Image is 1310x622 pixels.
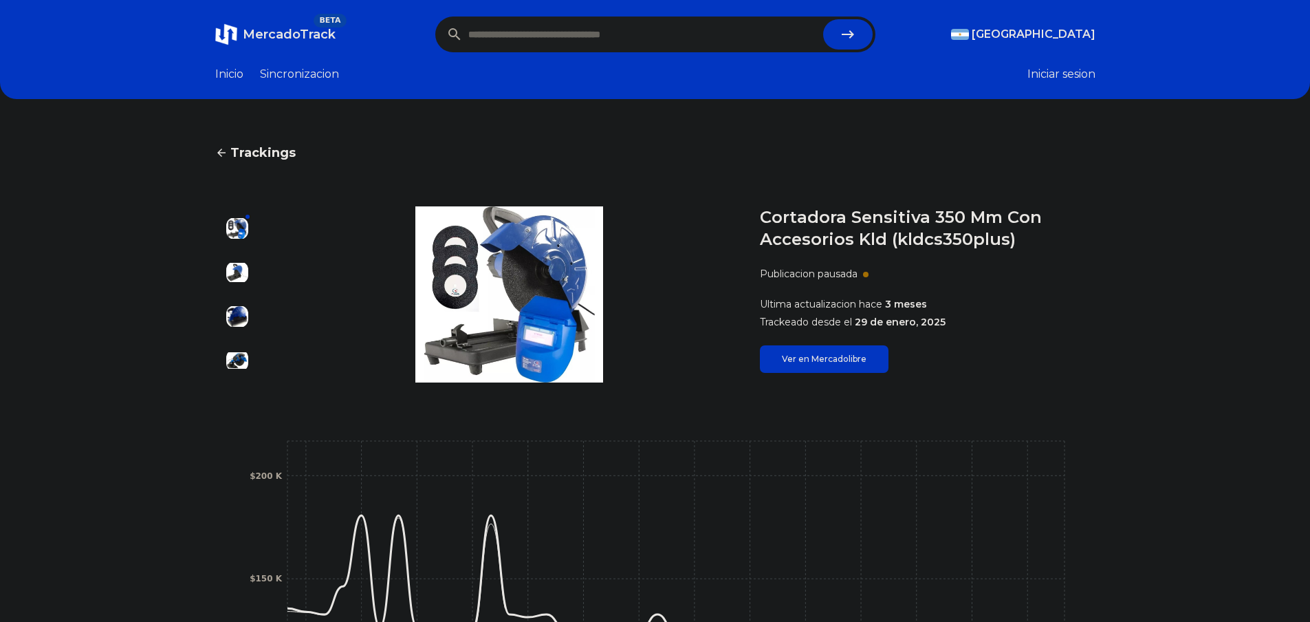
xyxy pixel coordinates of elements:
a: Trackings [215,143,1095,162]
a: Inicio [215,66,243,83]
a: Sincronizacion [260,66,339,83]
img: Cortadora Sensitiva 350 Mm Con Accesorios Kld (kldcs350plus) [226,350,248,372]
a: MercadoTrackBETA [215,23,336,45]
p: Publicacion pausada [760,267,858,281]
span: MercadoTrack [243,27,336,42]
span: Ultima actualizacion hace [760,298,882,310]
span: Trackeado desde el [760,316,852,328]
a: Ver en Mercadolibre [760,345,888,373]
img: Cortadora Sensitiva 350 Mm Con Accesorios Kld (kldcs350plus) [287,206,732,383]
h1: Cortadora Sensitiva 350 Mm Con Accesorios Kld (kldcs350plus) [760,206,1095,250]
tspan: $150 K [250,574,283,583]
img: Cortadora Sensitiva 350 Mm Con Accesorios Kld (kldcs350plus) [226,261,248,283]
span: 3 meses [885,298,927,310]
span: 29 de enero, 2025 [855,316,946,328]
img: Cortadora Sensitiva 350 Mm Con Accesorios Kld (kldcs350plus) [226,305,248,328]
span: [GEOGRAPHIC_DATA] [972,26,1095,43]
button: Iniciar sesion [1027,66,1095,83]
img: Argentina [951,29,969,40]
button: [GEOGRAPHIC_DATA] [951,26,1095,43]
img: MercadoTrack [215,23,237,45]
tspan: $200 K [250,471,283,481]
img: Cortadora Sensitiva 350 Mm Con Accesorios Kld (kldcs350plus) [226,217,248,239]
span: BETA [314,14,346,28]
span: Trackings [230,143,296,162]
